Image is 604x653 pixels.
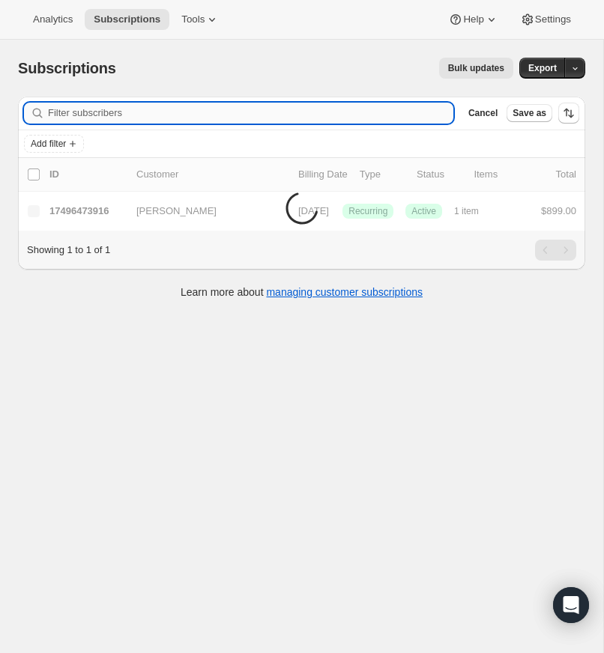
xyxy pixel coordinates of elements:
[181,285,423,300] p: Learn more about
[553,587,589,623] div: Open Intercom Messenger
[462,104,504,122] button: Cancel
[31,138,66,150] span: Add filter
[33,13,73,25] span: Analytics
[513,107,546,119] span: Save as
[85,9,169,30] button: Subscriptions
[463,13,483,25] span: Help
[266,286,423,298] a: managing customer subscriptions
[48,103,453,124] input: Filter subscribers
[27,243,110,258] p: Showing 1 to 1 of 1
[535,240,576,261] nav: Pagination
[468,107,498,119] span: Cancel
[558,103,579,124] button: Sort the results
[181,13,205,25] span: Tools
[439,9,507,30] button: Help
[507,104,552,122] button: Save as
[18,60,116,76] span: Subscriptions
[24,135,84,153] button: Add filter
[24,9,82,30] button: Analytics
[535,13,571,25] span: Settings
[439,58,513,79] button: Bulk updates
[172,9,229,30] button: Tools
[528,62,557,74] span: Export
[511,9,580,30] button: Settings
[94,13,160,25] span: Subscriptions
[519,58,566,79] button: Export
[448,62,504,74] span: Bulk updates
